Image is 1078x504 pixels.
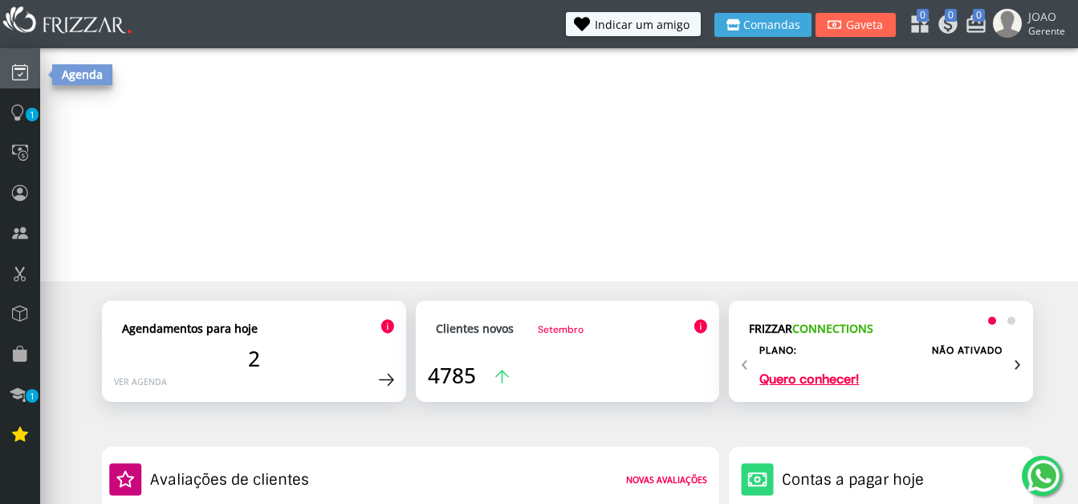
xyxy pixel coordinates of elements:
[759,373,859,386] a: Quero conhecer!
[495,370,509,383] img: Ícone de seta para a cima
[937,13,953,39] a: 0
[114,376,167,387] a: Ver agenda
[428,361,509,390] a: 4785
[945,9,957,22] span: 0
[782,470,924,490] h2: Contas a pagar hoje
[993,9,1070,41] a: JOAO Gerente
[714,13,812,37] button: Comandas
[749,321,873,336] strong: FRIZZAR
[248,344,260,373] span: 2
[150,470,309,490] h2: Avaliações de clientes
[1024,457,1063,495] img: whatsapp.png
[792,321,873,336] span: CONNECTIONS
[436,321,514,336] strong: Clientes novos
[741,346,748,379] span: Previous
[566,12,701,36] button: Indicar um amigo
[816,13,896,37] button: Gaveta
[909,13,925,39] a: 0
[694,319,707,334] img: Ícone de informação
[965,13,981,39] a: 0
[26,108,39,121] span: 1
[538,323,584,336] span: Setembro
[122,321,258,336] strong: Agendamentos para hoje
[1028,9,1065,24] span: JOAO
[1014,346,1021,379] span: Next
[741,463,774,496] img: Ícone de um cofre
[109,463,142,496] img: Ícone de estrela
[26,389,39,403] span: 1
[379,373,394,387] img: Ícone de seta para a direita
[759,344,797,357] h2: Plano:
[917,9,929,22] span: 0
[595,19,690,31] span: Indicar um amigo
[743,19,800,31] span: Comandas
[52,64,112,85] div: Agenda
[932,344,1003,357] label: NÃO ATIVADO
[380,319,394,334] img: Ícone de informação
[436,321,584,336] a: Clientes novosSetembro
[973,9,985,22] span: 0
[428,361,476,390] span: 4785
[1028,24,1065,38] span: Gerente
[626,474,707,486] strong: Novas avaliações
[844,19,885,31] span: Gaveta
